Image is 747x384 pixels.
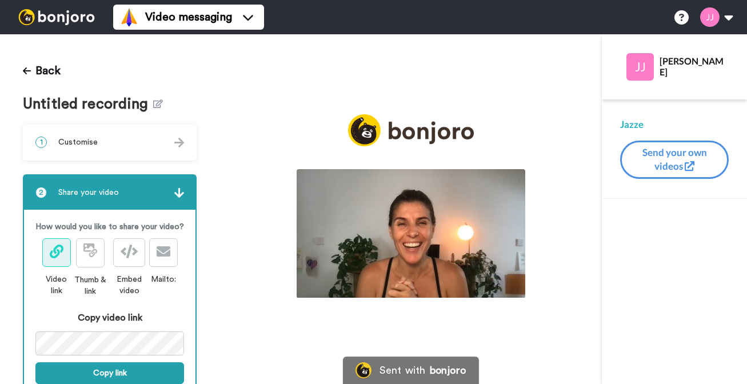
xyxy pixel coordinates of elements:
[174,188,184,198] img: arrow.svg
[71,274,109,297] div: Thumb & link
[58,137,98,148] span: Customise
[23,57,61,85] button: Back
[297,169,525,298] img: 916181ad-2d86-4308-9e36-3bf8cfba510e_thumbnail_source_1757510930.jpg
[149,274,178,285] div: Mailto:
[23,96,153,113] span: Untitled recording
[355,362,371,378] img: Bonjoro Logo
[42,274,71,297] div: Video link
[620,118,729,131] div: Jazze
[120,8,138,26] img: vm-color.svg
[620,141,729,179] button: Send your own videos
[660,55,728,77] div: [PERSON_NAME]
[35,221,184,233] p: How would you like to share your video?
[145,9,232,25] span: Video messaging
[14,9,99,25] img: bj-logo-header-white.svg
[23,124,197,161] div: 1Customise
[430,365,466,375] div: bonjoro
[35,311,184,325] div: Copy video link
[35,137,47,148] span: 1
[58,187,119,198] span: Share your video
[380,365,425,375] div: Sent with
[35,362,184,384] button: Copy link
[626,53,654,81] img: Profile Image
[174,138,184,147] img: arrow.svg
[109,274,149,297] div: Embed video
[348,114,474,147] img: logo_full.png
[343,357,479,384] a: Bonjoro LogoSent withbonjoro
[35,187,47,198] span: 2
